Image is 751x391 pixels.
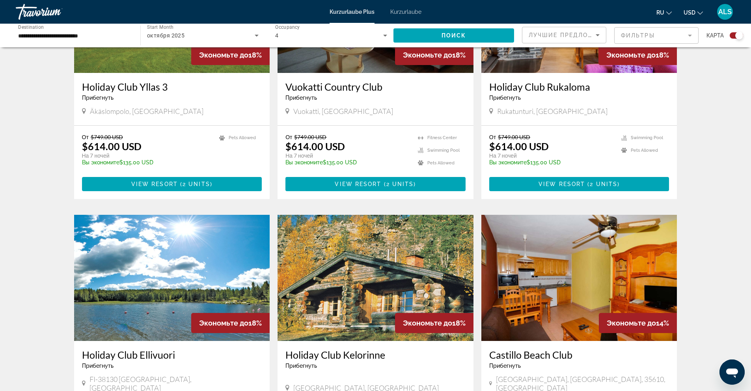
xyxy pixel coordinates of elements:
img: A123E01X.jpg [74,215,270,341]
span: Pets Allowed [229,135,256,140]
img: 3498E01X.jpg [278,215,473,341]
p: $135.00 USD [82,159,212,166]
a: Holiday Club Rukaloma [489,81,669,93]
p: $614.00 USD [489,140,549,152]
span: Экономьте до [607,319,656,327]
p: На 7 ночей [285,152,410,159]
span: Экономьте до [199,51,248,59]
button: View Resort(2 units) [82,177,262,191]
p: $614.00 USD [82,140,142,152]
span: Прибегнуть [82,95,114,101]
span: $749.00 USD [91,134,123,140]
span: Occupancy [275,24,300,30]
span: 2 units [386,181,414,187]
span: Прибегнуть [285,95,317,101]
a: Kurzurlaube [390,9,421,15]
a: Holiday Club Ellivuori [82,349,262,361]
button: View Resort(2 units) [285,177,466,191]
span: Fitness Center [427,135,457,140]
div: 18% [598,45,677,65]
button: Benutzermenü [715,4,735,20]
span: От [285,134,292,140]
iframe: Beim Schließen des Knopfes werden die angezeigten Daten angezeigt [719,359,745,385]
a: Holiday Club Yllas 3 [82,81,262,93]
span: Swimming Pool [631,135,663,140]
font: USD [684,9,695,16]
div: 18% [395,313,473,333]
span: карта [706,30,724,41]
a: Travorium [16,2,95,22]
span: ( ) [178,181,212,187]
span: 2 units [183,181,210,187]
font: ALS [718,7,732,16]
button: Поиск [393,28,514,43]
span: View Resort [539,181,585,187]
span: Äkäslompolo, [GEOGRAPHIC_DATA] [90,107,203,115]
mat-select: Sort by [529,30,600,40]
span: 4 [275,32,278,39]
span: Экономьте до [403,319,452,327]
p: $135.00 USD [489,159,614,166]
div: 14% [599,313,677,333]
span: Swimming Pool [427,148,460,153]
span: октября 2025 [147,32,184,39]
font: ru [656,9,664,16]
button: Sprache ändern [656,7,672,18]
span: View Resort [335,181,381,187]
span: 2 units [590,181,617,187]
span: Прибегнуть [489,95,521,101]
span: View Resort [131,181,178,187]
button: View Resort(2 units) [489,177,669,191]
div: 18% [191,45,270,65]
p: $135.00 USD [285,159,410,166]
span: Прибегнуть [82,363,114,369]
img: ii_cat5.jpg [481,215,677,341]
span: Лучшие предложения [529,32,613,38]
span: Vuokatti, [GEOGRAPHIC_DATA] [293,107,393,115]
span: $749.00 USD [498,134,530,140]
a: Vuokatti Country Club [285,81,466,93]
a: Kurzurlaube Plus [330,9,375,15]
span: Вы экономите [489,159,527,166]
span: Прибегнуть [489,363,521,369]
span: Вы экономите [285,159,323,166]
span: Поиск [442,32,466,39]
div: 18% [395,45,473,65]
span: Экономьте до [403,51,452,59]
a: Holiday Club Kelorinne [285,349,466,361]
span: Прибегнуть [285,363,317,369]
span: ( ) [585,181,620,187]
p: $614.00 USD [285,140,345,152]
span: Вы экономите [82,159,119,166]
div: 18% [191,313,270,333]
span: Pets Allowed [427,160,455,166]
span: От [489,134,496,140]
span: Экономьте до [606,51,656,59]
span: Экономьте до [199,319,248,327]
p: На 7 ночей [489,152,614,159]
span: Start Month [147,24,173,30]
span: ( ) [382,181,416,187]
span: Destination [18,24,44,30]
p: На 7 ночей [82,152,212,159]
button: Filter [614,27,699,44]
span: Rukatunturi, [GEOGRAPHIC_DATA] [497,107,608,115]
span: От [82,134,89,140]
span: $749.00 USD [294,134,326,140]
span: Pets Allowed [631,148,658,153]
a: Castillo Beach Club [489,349,669,361]
button: Währung ändern [684,7,703,18]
